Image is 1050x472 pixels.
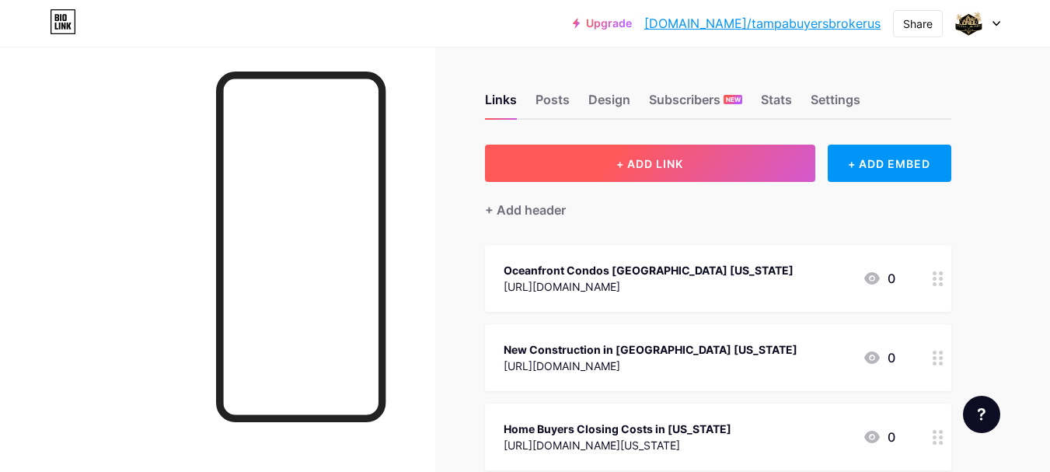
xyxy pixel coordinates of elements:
div: Share [903,16,933,32]
img: tampabuyersbrokerus [954,9,984,38]
div: + ADD EMBED [828,145,951,182]
div: Stats [761,90,792,118]
div: New Construction in [GEOGRAPHIC_DATA] [US_STATE] [504,341,797,358]
div: Subscribers [649,90,742,118]
div: 0 [863,348,895,367]
span: + ADD LINK [616,157,683,170]
div: Design [588,90,630,118]
button: + ADD LINK [485,145,815,182]
div: + Add header [485,201,566,219]
div: [URL][DOMAIN_NAME] [504,278,794,295]
div: 0 [863,269,895,288]
div: Oceanfront Condos [GEOGRAPHIC_DATA] [US_STATE] [504,262,794,278]
div: 0 [863,428,895,446]
div: Posts [535,90,570,118]
div: [URL][DOMAIN_NAME][US_STATE] [504,437,731,453]
div: Settings [811,90,860,118]
div: Links [485,90,517,118]
a: Upgrade [573,17,632,30]
span: NEW [726,95,741,104]
div: [URL][DOMAIN_NAME] [504,358,797,374]
div: Home Buyers Closing Costs in [US_STATE] [504,421,731,437]
a: [DOMAIN_NAME]/tampabuyersbrokerus [644,14,881,33]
